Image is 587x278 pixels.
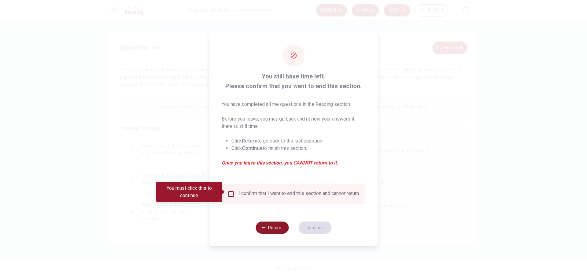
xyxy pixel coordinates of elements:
strong: Return [242,138,257,144]
p: Before you leave, you may go back and review your answers if there is still time. [222,115,366,130]
span: You must click this to continue [227,190,235,198]
em: Once you leave this section, you CANNOT return to it. [222,159,366,167]
button: Return [256,222,289,234]
li: Click to go back to the last question [231,137,366,145]
p: You have completed all the questions in the Reading section. [222,101,366,108]
li: Click to finish this section. [231,145,366,152]
div: You must click this to continue [156,182,222,202]
button: Continue [298,222,331,234]
span: You still have time left. Please confirm that you want to end this section. [222,71,366,91]
strong: Continue [242,145,263,151]
div: I confirm that I want to end this section and cannot return. [238,190,360,198]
